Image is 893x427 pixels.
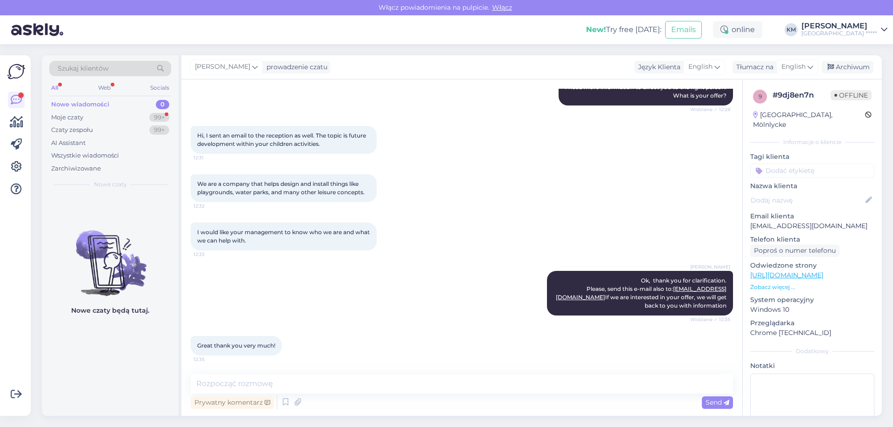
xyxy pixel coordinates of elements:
[49,82,60,94] div: All
[733,62,773,72] div: Tłumacz na
[193,356,228,363] span: 12:35
[750,305,874,315] p: Windows 10
[148,82,171,94] div: Socials
[750,328,874,338] p: Chrome [TECHNICAL_ID]
[750,138,874,146] div: Informacje o kliencie
[750,235,874,244] p: Telefon klienta
[96,82,113,94] div: Web
[191,396,274,409] div: Prywatny komentarz
[7,63,25,80] img: Askly Logo
[688,62,713,72] span: English
[51,113,83,122] div: Moje czaty
[149,125,169,135] div: 99+
[634,62,680,72] div: Język Klienta
[690,106,730,113] span: Widziane ✓ 12:28
[706,398,729,407] span: Send
[149,113,169,122] div: 99+
[785,23,798,36] div: KM
[197,342,275,349] span: Great thank you very much!
[51,138,86,148] div: AI Assistant
[42,214,179,297] img: No chats
[193,251,228,258] span: 12:33
[750,152,874,162] p: Tagi klienta
[51,151,119,160] div: Wszystkie wiadomości
[759,93,762,100] span: 9
[156,100,169,109] div: 0
[197,229,371,244] span: I would like your management to know who we are and what we can help with.
[195,62,250,72] span: [PERSON_NAME]
[750,271,823,279] a: [URL][DOMAIN_NAME]
[489,3,515,12] span: Włącz
[713,21,762,38] div: online
[51,125,93,135] div: Czaty zespołu
[51,164,101,173] div: Zarchiwizowane
[750,181,874,191] p: Nazwa klienta
[94,180,127,189] span: Nowe czaty
[750,211,874,221] p: Email klienta
[690,316,730,323] span: Widziane ✓ 12:35
[197,180,365,196] span: We are a company that helps design and install things like playgrounds, water parks, and many oth...
[750,295,874,305] p: System operacyjny
[781,62,806,72] span: English
[193,154,228,161] span: 12:31
[665,21,702,39] button: Emails
[750,318,874,328] p: Przeglądarka
[750,283,874,291] p: Zobacz więcej ...
[750,244,840,257] div: Poproś o numer telefonu
[822,61,873,73] div: Archiwum
[197,132,367,147] span: Hi, I sent an email to the reception as well. The topic is future development within your childre...
[71,306,149,315] p: Nowe czaty będą tutaj.
[556,277,728,309] span: Ok, thank you for clarification. Please, send this e-mail also to: If we are interested in your o...
[801,22,877,30] div: [PERSON_NAME]
[690,263,730,270] span: [PERSON_NAME]
[753,110,865,130] div: [GEOGRAPHIC_DATA], Mölnlycke
[750,361,874,371] p: Notatki
[831,90,872,100] span: Offline
[773,90,831,101] div: # 9dj8en7n
[750,221,874,231] p: [EMAIL_ADDRESS][DOMAIN_NAME]
[750,164,874,177] input: Dodać etykietę
[801,22,887,37] a: [PERSON_NAME][GEOGRAPHIC_DATA] *****
[193,203,228,210] span: 12:32
[58,64,108,73] span: Szukaj klientów
[751,195,864,205] input: Dodaj nazwę
[750,347,874,355] div: Dodatkowy
[263,62,327,72] div: prowadzenie czatu
[586,25,606,34] b: New!
[586,24,661,35] div: Try free [DATE]:
[750,261,874,270] p: Odwiedzone strony
[51,100,109,109] div: Nowe wiadomości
